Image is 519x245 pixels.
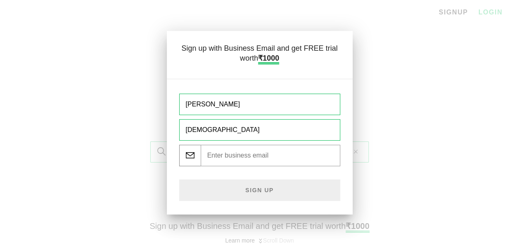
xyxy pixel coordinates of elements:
b: ₹1000 [258,54,279,64]
input: Enter last name [179,119,340,141]
input: Enter business email [201,145,340,166]
img: email.svg [179,145,201,166]
p: Sign up with Business Email and get FREE trial worth [179,43,340,65]
input: Enter first name [179,94,340,115]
